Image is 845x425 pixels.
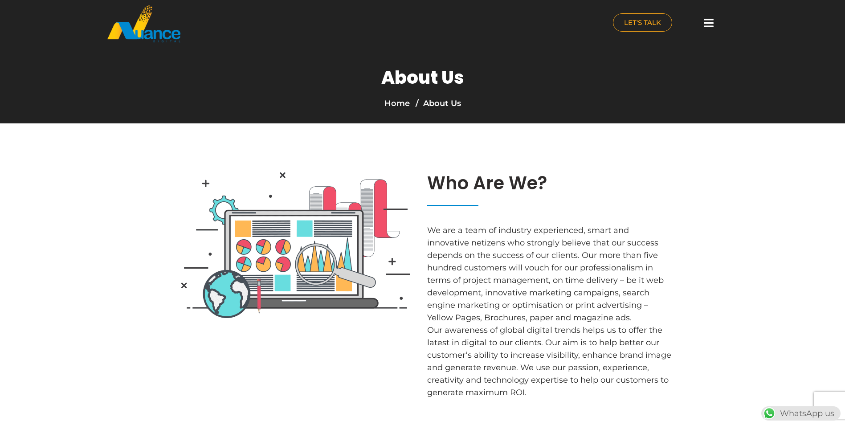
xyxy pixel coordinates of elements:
[106,4,418,43] a: nuance-qatar_logo
[384,98,410,108] a: Home
[762,406,776,421] img: WhatsApp
[761,406,841,421] div: WhatsApp us
[761,409,841,418] a: WhatsAppWhatsApp us
[427,172,672,194] h2: Who Are We?
[106,4,181,43] img: nuance-qatar_logo
[427,324,672,399] p: Our awareness of global digital trends helps us to offer the latest in digital to our clients. Ou...
[413,97,461,110] li: About Us
[427,224,672,324] p: We are a team of industry experienced, smart and innovative netizens who strongly believe that ou...
[613,13,672,32] a: LET'S TALK
[624,19,661,26] span: LET'S TALK
[381,67,464,88] h1: About Us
